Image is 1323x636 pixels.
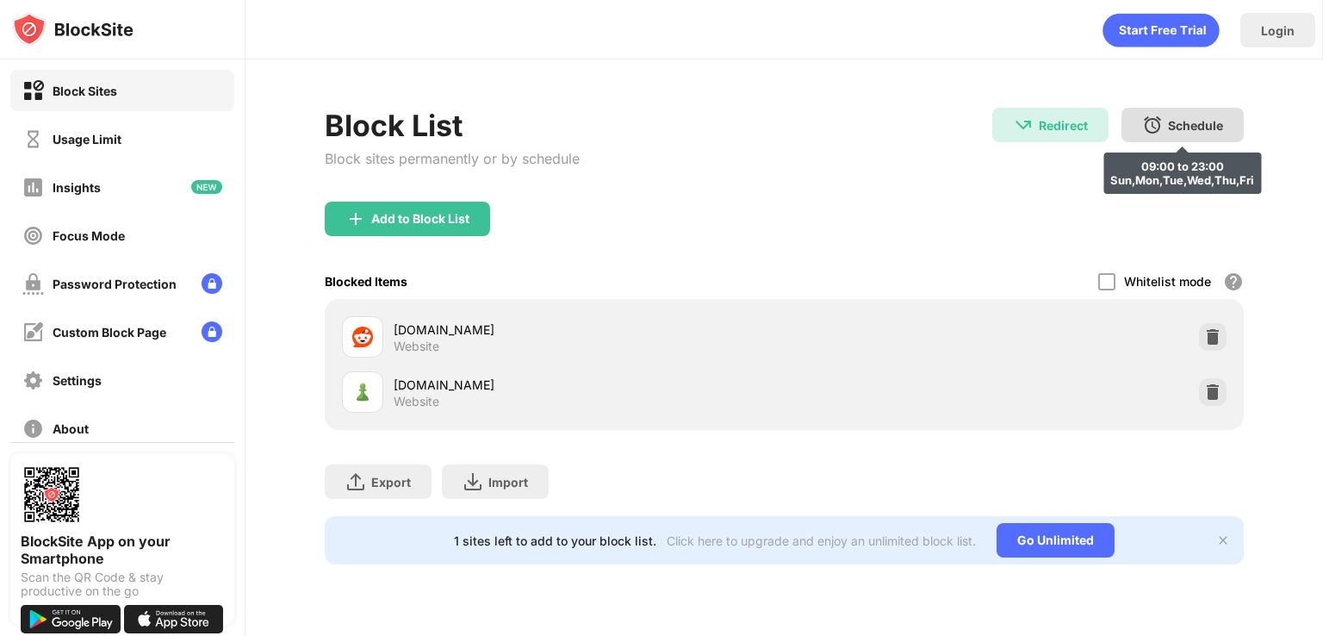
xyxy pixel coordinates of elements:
div: 1 sites left to add to your block list. [454,533,656,548]
div: Website [394,394,439,409]
img: new-icon.svg [191,180,222,194]
div: Block Sites [53,84,117,98]
img: favicons [352,382,373,402]
div: Custom Block Page [53,325,166,340]
img: favicons [352,327,373,347]
div: Scan the QR Code & stay productive on the go [21,571,224,598]
img: x-button.svg [1216,533,1230,547]
div: [DOMAIN_NAME] [394,376,784,394]
img: customize-block-page-off.svg [22,321,44,343]
img: block-on.svg [22,80,44,102]
div: Website [394,339,439,354]
div: animation [1102,13,1220,47]
div: Password Protection [53,277,177,291]
div: Settings [53,373,102,388]
div: Whitelist mode [1124,274,1211,289]
div: Login [1261,23,1295,38]
img: options-page-qr-code.png [21,464,83,526]
div: Go Unlimited [997,523,1115,558]
img: lock-menu.svg [202,321,222,342]
img: about-off.svg [22,418,44,440]
img: time-usage-off.svg [22,128,44,150]
div: Insights [53,180,101,195]
img: get-it-on-google-play.svg [21,605,121,633]
div: Focus Mode [53,228,125,243]
div: Add to Block List [371,212,469,226]
img: password-protection-off.svg [22,273,44,295]
div: Import [488,475,528,489]
div: Schedule [1168,118,1223,133]
div: About [53,421,89,436]
div: Click here to upgrade and enjoy an unlimited block list. [667,533,976,548]
img: lock-menu.svg [202,273,222,294]
div: Export [371,475,411,489]
div: Blocked Items [325,274,407,289]
div: Block sites permanently or by schedule [325,150,580,167]
div: [DOMAIN_NAME] [394,321,784,339]
img: download-on-the-app-store.svg [124,605,224,633]
div: Redirect [1039,118,1088,133]
img: focus-off.svg [22,225,44,246]
img: settings-off.svg [22,370,44,391]
div: Block List [325,108,580,143]
img: logo-blocksite.svg [12,12,134,47]
div: 09:00 to 23:00 [1110,159,1254,173]
div: Sun,Mon,Tue,Wed,Thu,Fri [1110,173,1254,187]
img: insights-off.svg [22,177,44,198]
div: BlockSite App on your Smartphone [21,533,224,567]
div: Usage Limit [53,132,121,147]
